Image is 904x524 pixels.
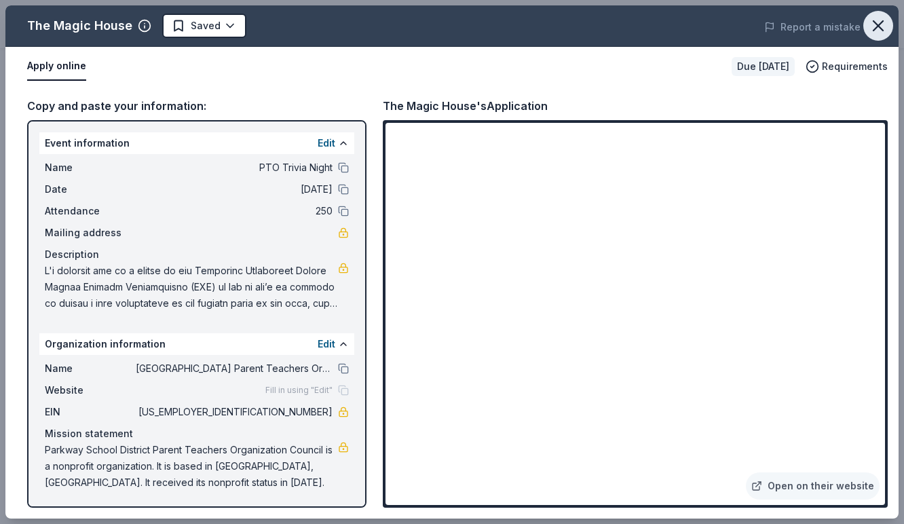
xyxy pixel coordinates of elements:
span: Mailing address [45,225,136,241]
button: Report a mistake [764,19,861,35]
span: Requirements [822,58,888,75]
button: Apply online [27,52,86,81]
span: [US_EMPLOYER_IDENTIFICATION_NUMBER] [136,404,333,420]
div: Event information [39,132,354,154]
span: EIN [45,404,136,420]
button: Requirements [806,58,888,75]
span: [DATE] [136,181,333,198]
div: The Magic House's Application [383,97,548,115]
span: Attendance [45,203,136,219]
button: Edit [318,135,335,151]
a: Open on their website [746,472,880,500]
div: Due [DATE] [732,57,795,76]
span: Name [45,360,136,377]
span: 250 [136,203,333,219]
span: Website [45,382,136,398]
div: Copy and paste your information: [27,97,366,115]
button: Edit [318,336,335,352]
button: Saved [162,14,246,38]
div: Mission statement [45,426,349,442]
div: Organization information [39,333,354,355]
div: The Magic House [27,15,132,37]
span: L'i dolorsit ame co a elitse do eiu Temporinc Utlaboreet Dolore Magnaa Enimadm Veniamquisno (EXE)... [45,263,338,312]
span: Date [45,181,136,198]
span: Saved [191,18,221,34]
span: PTO Trivia Night [136,160,333,176]
span: Parkway School District Parent Teachers Organization Council is a nonprofit organization. It is b... [45,442,338,491]
div: Description [45,246,349,263]
span: [GEOGRAPHIC_DATA] Parent Teachers Organization Council [136,360,333,377]
span: Name [45,160,136,176]
span: Fill in using "Edit" [265,385,333,396]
